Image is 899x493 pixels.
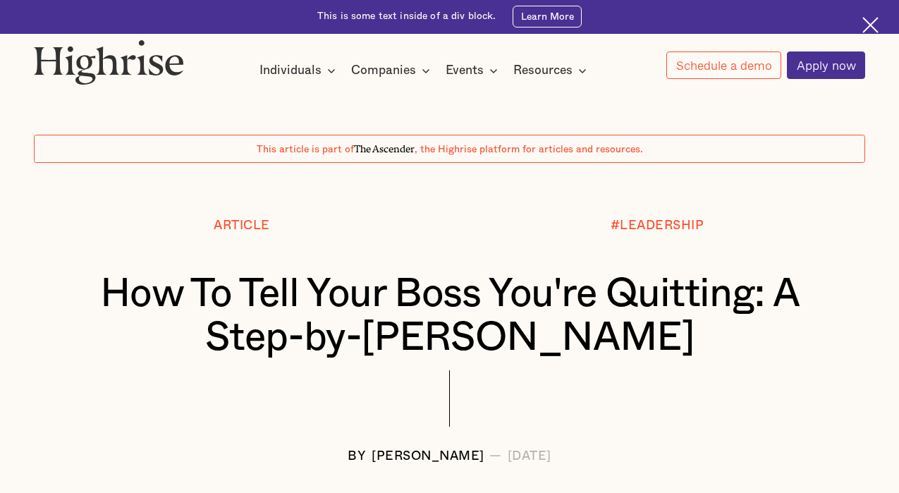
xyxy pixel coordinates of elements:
[259,62,322,79] div: Individuals
[666,51,781,79] a: Schedule a demo
[415,145,643,154] span: , the Highrise platform for articles and resources.
[513,6,582,28] a: Learn More
[351,62,416,79] div: Companies
[611,219,704,233] div: #LEADERSHIP
[862,17,879,33] img: Cross icon
[446,62,502,79] div: Events
[787,51,865,79] a: Apply now
[354,141,415,153] span: The Ascender
[351,62,434,79] div: Companies
[214,219,270,233] div: Article
[317,10,496,23] div: This is some text inside of a div block.
[68,272,831,360] h1: How To Tell Your Boss You're Quitting: A Step-by-[PERSON_NAME]
[259,62,340,79] div: Individuals
[513,62,591,79] div: Resources
[372,449,484,463] div: [PERSON_NAME]
[446,62,484,79] div: Events
[34,39,184,85] img: Highrise logo
[257,145,354,154] span: This article is part of
[508,449,551,463] div: [DATE]
[489,449,502,463] div: —
[513,62,573,79] div: Resources
[348,449,366,463] div: BY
